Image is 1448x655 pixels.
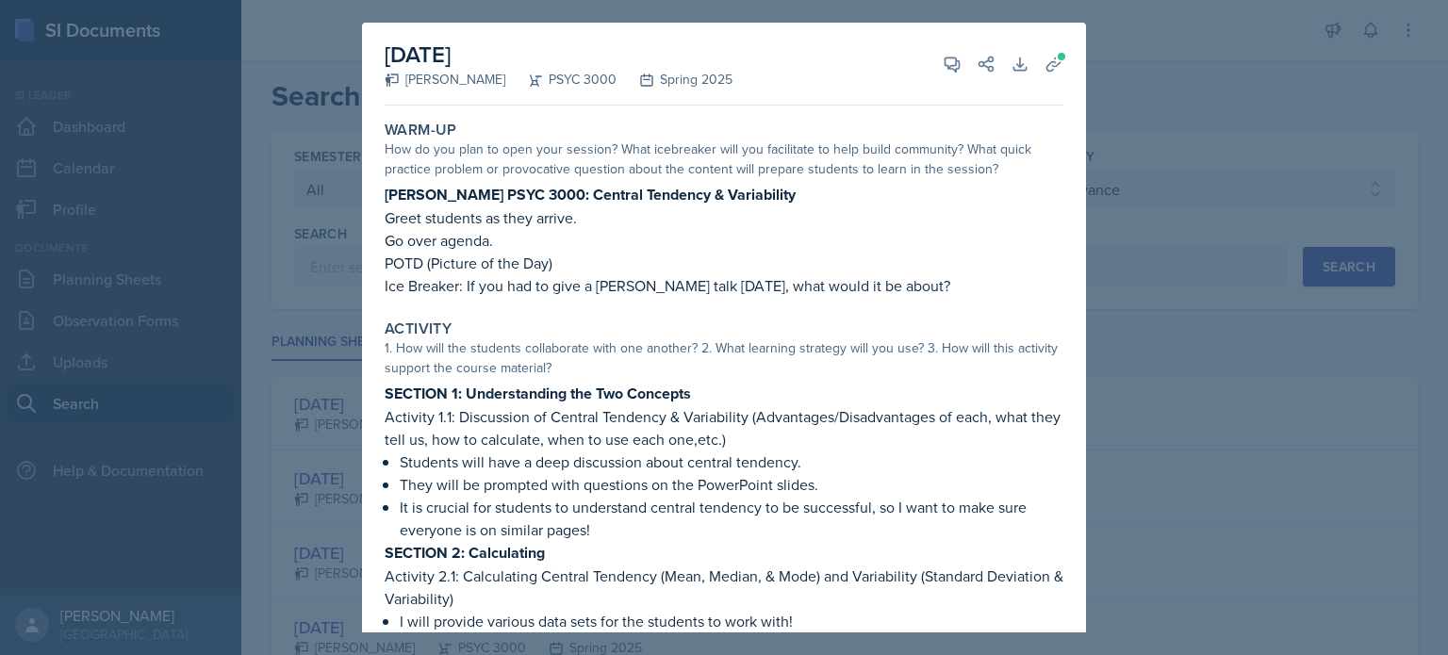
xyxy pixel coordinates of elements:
strong: [PERSON_NAME] PSYC 3000: Central Tendency & Variability [385,184,796,205]
div: Spring 2025 [617,70,732,90]
div: How do you plan to open your session? What icebreaker will you facilitate to help build community... [385,139,1063,179]
div: [PERSON_NAME] [385,70,505,90]
p: Greet students as they arrive. [385,206,1063,229]
p: It is crucial for students to understand central tendency to be successful, so I want to make sur... [400,496,1063,541]
strong: SECTION 2: Calculating [385,542,545,564]
p: Go over agenda. [385,229,1063,252]
strong: SECTION 1: Understanding the Two Concepts [385,383,691,404]
p: Activity 2.1: Calculating Central Tendency (Mean, Median, & Mode) and Variability (Standard Devia... [385,565,1063,610]
p: Students will have a deep discussion about central tendency. [400,450,1063,473]
label: Warm-Up [385,121,457,139]
p: Ice Breaker: If you had to give a [PERSON_NAME] talk [DATE], what would it be about? [385,274,1063,297]
h2: [DATE] [385,38,732,72]
p: Activity 1.1: Discussion of Central Tendency & Variability (Advantages/Disadvantages of each, wha... [385,405,1063,450]
label: Activity [385,319,452,338]
div: 1. How will the students collaborate with one another? 2. What learning strategy will you use? 3.... [385,338,1063,378]
p: I will provide various data sets for the students to work with! [400,610,1063,632]
p: They will be prompted with questions on the PowerPoint slides. [400,473,1063,496]
div: PSYC 3000 [505,70,617,90]
p: POTD (Picture of the Day) [385,252,1063,274]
